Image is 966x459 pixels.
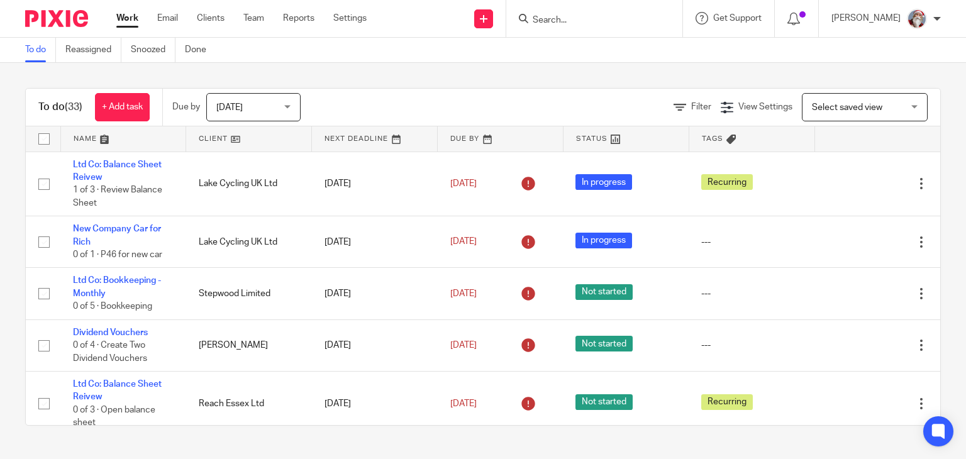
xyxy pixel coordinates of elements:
span: 0 of 4 · Create Two Dividend Vouchers [73,341,147,363]
td: [DATE] [312,319,438,371]
span: [DATE] [450,179,477,188]
span: Not started [575,394,633,410]
a: Reassigned [65,38,121,62]
td: Stepwood Limited [186,268,312,319]
td: [DATE] [312,268,438,319]
a: Ltd Co: Bookkeeping - Monthly [73,276,161,297]
td: [DATE] [312,216,438,268]
a: Settings [333,12,367,25]
td: [PERSON_NAME] [186,319,312,371]
h1: To do [38,101,82,114]
span: 1 of 3 · Review Balance Sheet [73,185,162,207]
a: To do [25,38,56,62]
span: [DATE] [450,399,477,408]
p: Due by [172,101,200,113]
img: Pixie [25,10,88,27]
a: New Company Car for Rich [73,224,161,246]
p: [PERSON_NAME] [831,12,901,25]
span: In progress [575,174,632,190]
span: 0 of 3 · Open balance sheet [73,406,155,428]
span: Filter [691,102,711,111]
div: --- [701,236,802,248]
a: Clients [197,12,225,25]
a: Dividend Vouchers [73,328,148,337]
a: + Add task [95,93,150,121]
input: Search [531,15,645,26]
td: Lake Cycling UK Ltd [186,216,312,268]
td: [DATE] [312,152,438,216]
a: Work [116,12,138,25]
a: Email [157,12,178,25]
span: Not started [575,336,633,351]
span: Recurring [701,174,753,190]
a: Ltd Co: Balance Sheet Reivew [73,380,162,401]
div: --- [701,339,802,351]
span: [DATE] [450,238,477,246]
span: [DATE] [450,341,477,350]
span: In progress [575,233,632,248]
span: Tags [702,135,723,142]
span: View Settings [738,102,792,111]
span: [DATE] [216,103,243,112]
a: Snoozed [131,38,175,62]
a: Done [185,38,216,62]
span: Not started [575,284,633,300]
span: [DATE] [450,289,477,298]
span: (33) [65,102,82,112]
span: Get Support [713,14,762,23]
td: Lake Cycling UK Ltd [186,152,312,216]
a: Team [243,12,264,25]
img: Karen%20Pic.png [907,9,927,29]
span: Recurring [701,394,753,410]
a: Reports [283,12,314,25]
td: Reach Essex Ltd [186,372,312,436]
span: 0 of 1 · P46 for new car [73,250,162,259]
span: 0 of 5 · Bookkeeping [73,302,152,311]
span: Select saved view [812,103,882,112]
td: [DATE] [312,372,438,436]
a: Ltd Co: Balance Sheet Reivew [73,160,162,182]
div: --- [701,287,802,300]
